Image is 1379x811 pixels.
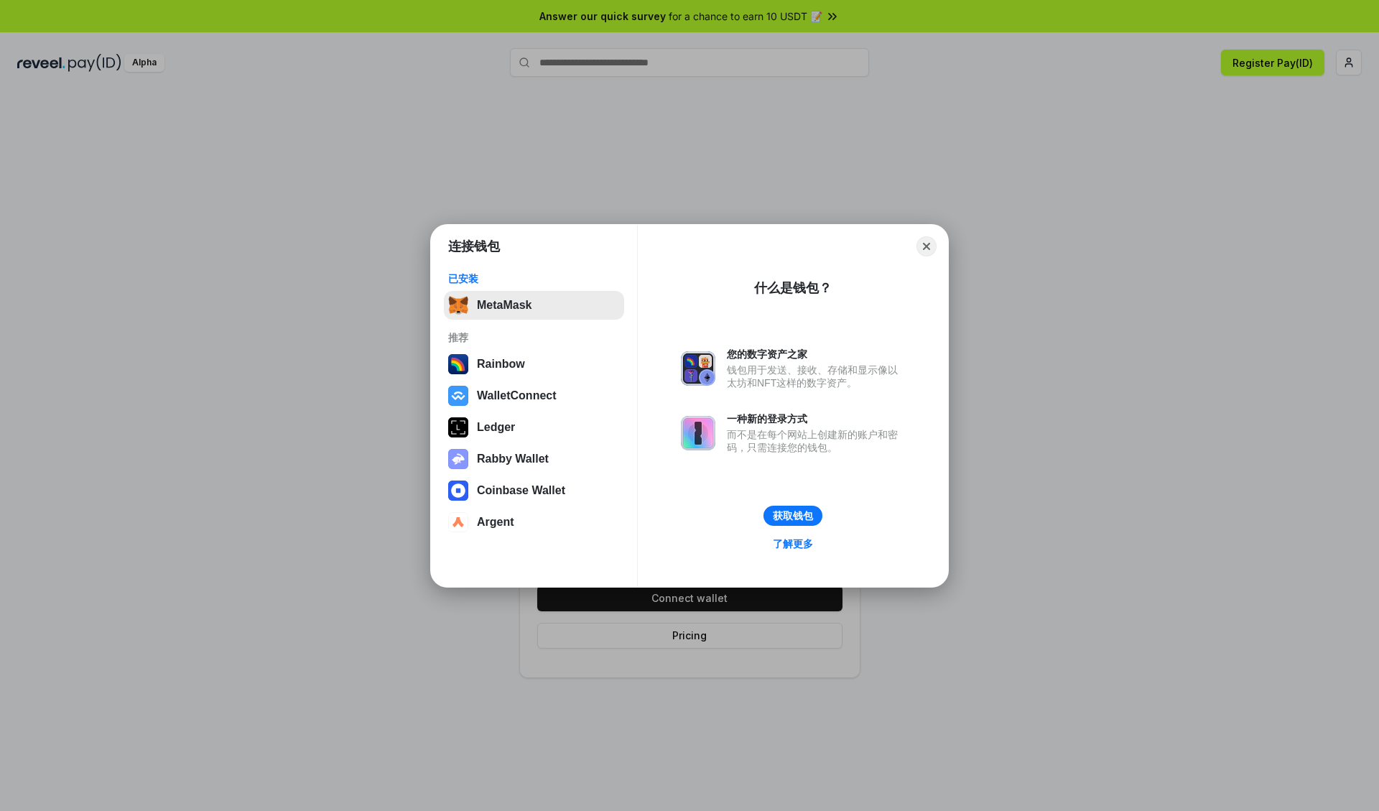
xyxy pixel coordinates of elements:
[727,428,905,454] div: 而不是在每个网站上创建新的账户和密码，只需连接您的钱包。
[916,236,937,256] button: Close
[448,512,468,532] img: svg+xml,%3Csvg%20width%3D%2228%22%20height%3D%2228%22%20viewBox%3D%220%200%2028%2028%22%20fill%3D...
[764,534,822,553] a: 了解更多
[477,358,525,371] div: Rainbow
[477,453,549,465] div: Rabby Wallet
[444,445,624,473] button: Rabby Wallet
[444,476,624,505] button: Coinbase Wallet
[444,413,624,442] button: Ledger
[448,449,468,469] img: svg+xml,%3Csvg%20xmlns%3D%22http%3A%2F%2Fwww.w3.org%2F2000%2Fsvg%22%20fill%3D%22none%22%20viewBox...
[477,299,531,312] div: MetaMask
[754,279,832,297] div: 什么是钱包？
[477,389,557,402] div: WalletConnect
[444,381,624,410] button: WalletConnect
[681,416,715,450] img: svg+xml,%3Csvg%20xmlns%3D%22http%3A%2F%2Fwww.w3.org%2F2000%2Fsvg%22%20fill%3D%22none%22%20viewBox...
[681,351,715,386] img: svg+xml,%3Csvg%20xmlns%3D%22http%3A%2F%2Fwww.w3.org%2F2000%2Fsvg%22%20fill%3D%22none%22%20viewBox...
[477,516,514,529] div: Argent
[448,272,620,285] div: 已安装
[448,295,468,315] img: svg+xml,%3Csvg%20fill%3D%22none%22%20height%3D%2233%22%20viewBox%3D%220%200%2035%2033%22%20width%...
[448,238,500,255] h1: 连接钱包
[477,421,515,434] div: Ledger
[448,331,620,344] div: 推荐
[448,354,468,374] img: svg+xml,%3Csvg%20width%3D%22120%22%20height%3D%22120%22%20viewBox%3D%220%200%20120%20120%22%20fil...
[477,484,565,497] div: Coinbase Wallet
[444,350,624,379] button: Rainbow
[448,386,468,406] img: svg+xml,%3Csvg%20width%3D%2228%22%20height%3D%2228%22%20viewBox%3D%220%200%2028%2028%22%20fill%3D...
[727,412,905,425] div: 一种新的登录方式
[763,506,822,526] button: 获取钱包
[773,509,813,522] div: 获取钱包
[448,417,468,437] img: svg+xml,%3Csvg%20xmlns%3D%22http%3A%2F%2Fwww.w3.org%2F2000%2Fsvg%22%20width%3D%2228%22%20height%3...
[773,537,813,550] div: 了解更多
[444,291,624,320] button: MetaMask
[448,481,468,501] img: svg+xml,%3Csvg%20width%3D%2228%22%20height%3D%2228%22%20viewBox%3D%220%200%2028%2028%22%20fill%3D...
[444,508,624,537] button: Argent
[727,348,905,361] div: 您的数字资产之家
[727,363,905,389] div: 钱包用于发送、接收、存储和显示像以太坊和NFT这样的数字资产。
